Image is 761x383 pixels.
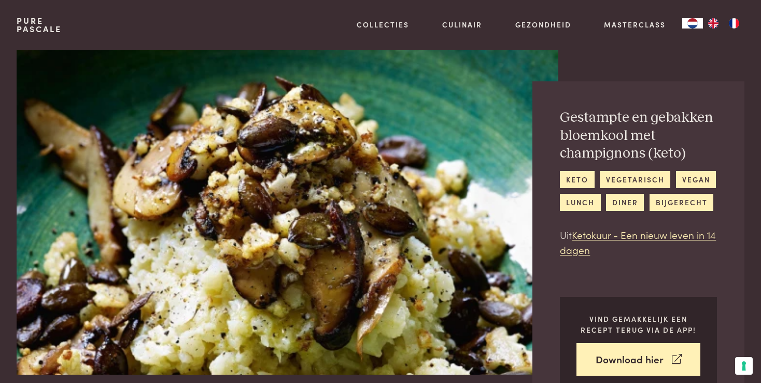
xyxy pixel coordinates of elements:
[724,18,744,29] a: FR
[576,343,700,376] a: Download hier
[17,17,62,33] a: PurePascale
[600,171,670,188] a: vegetarisch
[606,194,644,211] a: diner
[560,171,594,188] a: keto
[604,19,666,30] a: Masterclass
[650,194,713,211] a: bijgerecht
[560,228,716,257] a: Ketokuur - Een nieuw leven in 14 dagen
[560,194,600,211] a: lunch
[682,18,703,29] div: Language
[703,18,744,29] ul: Language list
[560,109,717,163] h2: Gestampte en gebakken bloemkool met champignons (keto)
[682,18,744,29] aside: Language selected: Nederlands
[560,228,717,257] p: Uit
[515,19,571,30] a: Gezondheid
[703,18,724,29] a: EN
[576,314,700,335] p: Vind gemakkelijk een recept terug via de app!
[682,18,703,29] a: NL
[17,50,558,375] img: Gestampte en gebakken bloemkool met champignons (keto)
[442,19,482,30] a: Culinair
[357,19,409,30] a: Collecties
[735,357,753,375] button: Uw voorkeuren voor toestemming voor trackingtechnologieën
[676,171,716,188] a: vegan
